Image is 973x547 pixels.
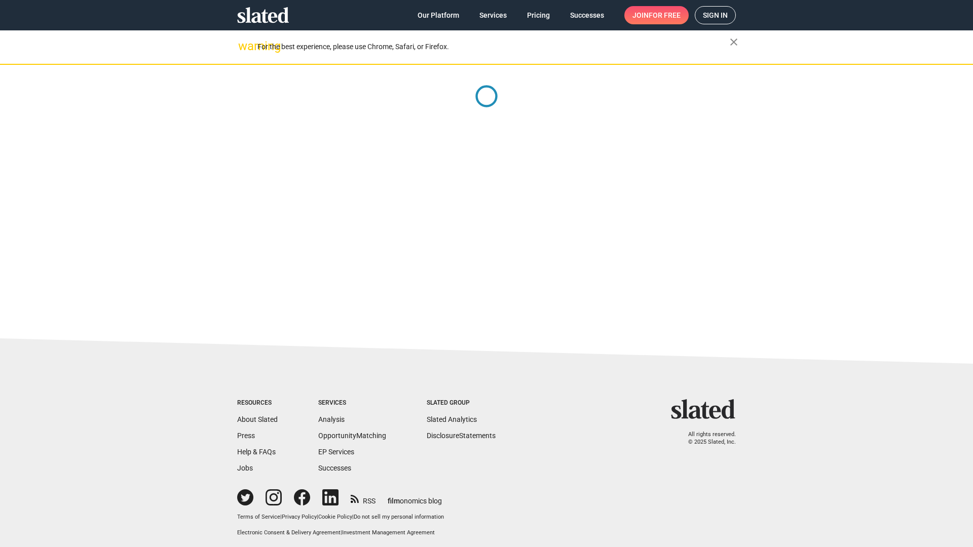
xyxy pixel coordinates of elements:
[237,399,278,407] div: Resources
[409,6,467,24] a: Our Platform
[237,415,278,423] a: About Slated
[479,6,507,24] span: Services
[318,432,386,440] a: OpportunityMatching
[318,415,345,423] a: Analysis
[570,6,604,24] span: Successes
[624,6,689,24] a: Joinfor free
[562,6,612,24] a: Successes
[341,529,342,536] span: |
[317,514,318,520] span: |
[519,6,558,24] a: Pricing
[257,40,730,54] div: For the best experience, please use Chrome, Safari, or Firefox.
[351,490,376,506] a: RSS
[342,529,435,536] a: Investment Management Agreement
[318,514,352,520] a: Cookie Policy
[703,7,728,24] span: Sign in
[237,514,280,520] a: Terms of Service
[427,399,496,407] div: Slated Group
[238,40,250,52] mat-icon: warning
[678,431,736,446] p: All rights reserved. © 2025 Slated, Inc.
[388,497,400,505] span: film
[388,488,442,506] a: filmonomics blog
[354,514,444,521] button: Do not sell my personal information
[237,529,341,536] a: Electronic Consent & Delivery Agreement
[318,448,354,456] a: EP Services
[649,6,681,24] span: for free
[632,6,681,24] span: Join
[318,399,386,407] div: Services
[237,464,253,472] a: Jobs
[318,464,351,472] a: Successes
[282,514,317,520] a: Privacy Policy
[728,36,740,48] mat-icon: close
[237,448,276,456] a: Help & FAQs
[237,432,255,440] a: Press
[280,514,282,520] span: |
[427,432,496,440] a: DisclosureStatements
[695,6,736,24] a: Sign in
[427,415,477,423] a: Slated Analytics
[471,6,515,24] a: Services
[352,514,354,520] span: |
[527,6,550,24] span: Pricing
[418,6,459,24] span: Our Platform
